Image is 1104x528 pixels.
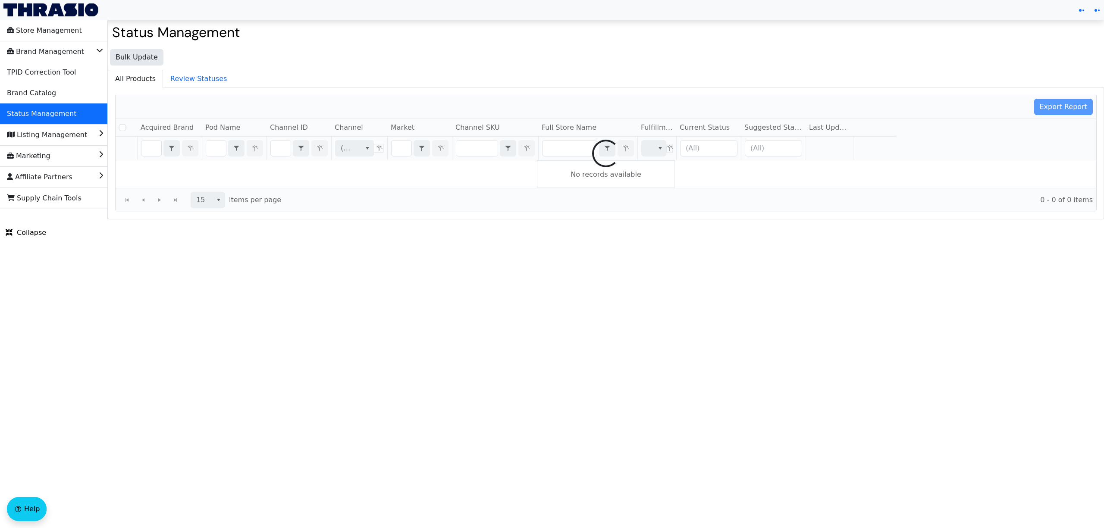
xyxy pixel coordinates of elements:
span: Marketing [7,149,50,163]
span: Brand Management [7,45,84,59]
span: Review Statuses [163,70,234,87]
span: Brand Catalog [7,86,56,100]
span: Collapse [6,228,46,238]
span: Affiliate Partners [7,170,72,184]
h2: Status Management [112,24,1100,41]
span: Bulk Update [116,52,158,62]
span: TPID Correction Tool [7,66,76,79]
span: Listing Management [7,128,87,142]
span: All Products [108,70,163,87]
span: Status Management [7,107,76,121]
span: Help [24,504,40,514]
button: Bulk Update [110,49,163,66]
button: Help floatingactionbutton [7,497,47,521]
span: Supply Chain Tools [7,191,82,205]
img: Thrasio Logo [3,3,98,16]
span: Store Management [7,24,82,37]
